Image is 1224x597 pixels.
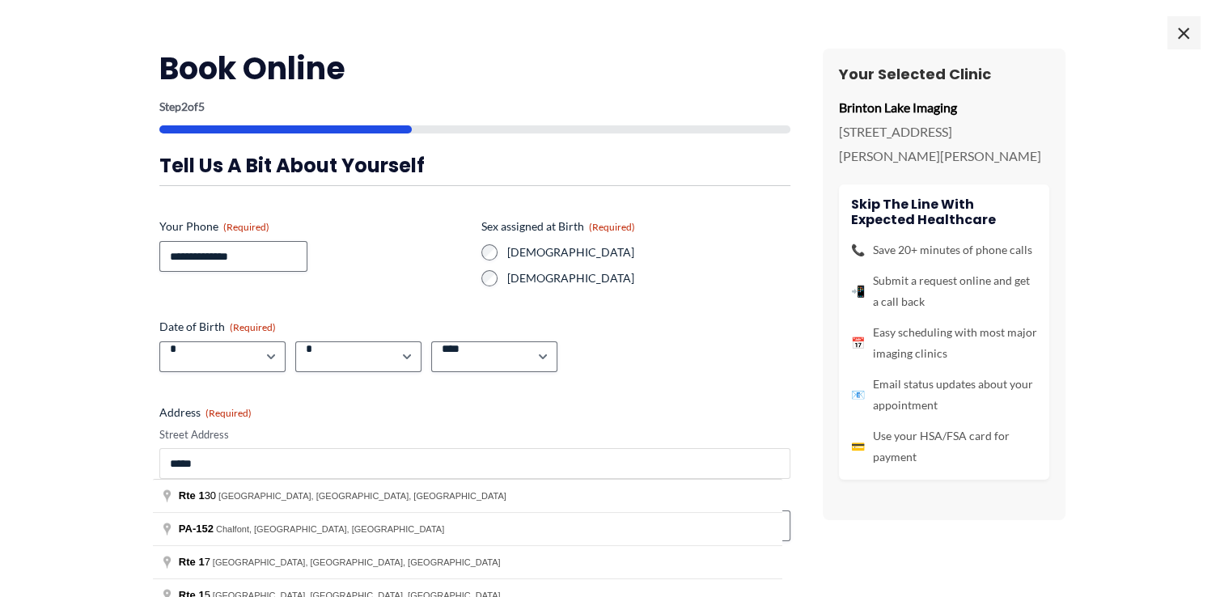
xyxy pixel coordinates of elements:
[851,270,1037,312] li: Submit a request online and get a call back
[159,319,276,335] legend: Date of Birth
[851,239,1037,260] li: Save 20+ minutes of phone calls
[851,436,865,457] span: 💳
[507,244,790,260] label: [DEMOGRAPHIC_DATA]
[851,332,865,354] span: 📅
[851,281,865,302] span: 📲
[179,523,214,535] span: PA-152
[216,524,444,534] span: Chalfont, [GEOGRAPHIC_DATA], [GEOGRAPHIC_DATA]
[851,426,1037,468] li: Use your HSA/FSA card for payment
[159,49,790,88] h2: Book Online
[159,427,790,442] label: Street Address
[839,65,1049,83] h3: Your Selected Clinic
[198,99,205,113] span: 5
[839,120,1049,167] p: [STREET_ADDRESS][PERSON_NAME][PERSON_NAME]
[851,374,1037,416] li: Email status updates about your appointment
[851,322,1037,364] li: Easy scheduling with most major imaging clinics
[851,384,865,405] span: 📧
[159,404,252,421] legend: Address
[1167,16,1200,49] span: ×
[179,489,205,502] span: Rte 1
[213,557,501,567] span: [GEOGRAPHIC_DATA], [GEOGRAPHIC_DATA], [GEOGRAPHIC_DATA]
[223,221,269,233] span: (Required)
[481,218,635,235] legend: Sex assigned at Birth
[181,99,188,113] span: 2
[851,197,1037,227] h4: Skip the line with Expected Healthcare
[159,218,468,235] label: Your Phone
[205,407,252,419] span: (Required)
[507,270,790,286] label: [DEMOGRAPHIC_DATA]
[230,321,276,333] span: (Required)
[179,489,218,502] span: 30
[159,101,790,112] p: Step of
[218,491,506,501] span: [GEOGRAPHIC_DATA], [GEOGRAPHIC_DATA], [GEOGRAPHIC_DATA]
[851,239,865,260] span: 📞
[589,221,635,233] span: (Required)
[179,556,213,568] span: 7
[179,556,205,568] span: Rte 1
[839,95,1049,120] p: Brinton Lake Imaging
[159,153,790,178] h3: Tell us a bit about yourself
